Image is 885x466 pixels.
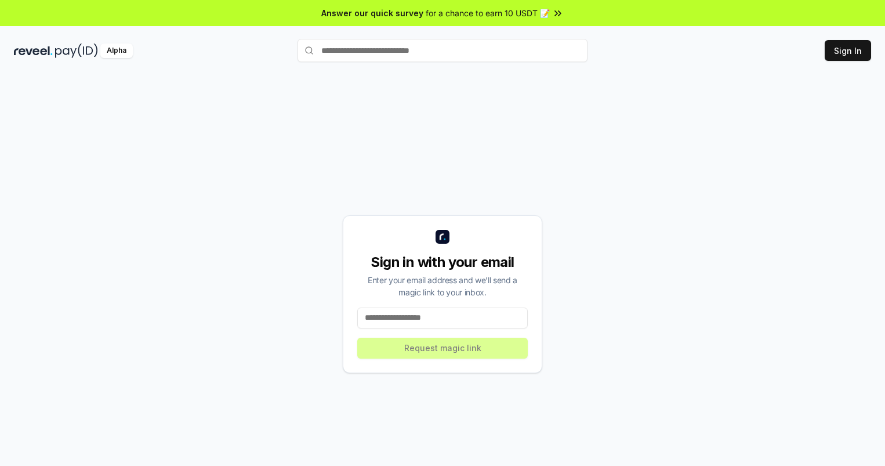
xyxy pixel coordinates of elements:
span: Answer our quick survey [321,7,423,19]
div: Alpha [100,44,133,58]
span: for a chance to earn 10 USDT 📝 [426,7,550,19]
div: Sign in with your email [357,253,528,272]
img: reveel_dark [14,44,53,58]
img: logo_small [436,230,449,244]
div: Enter your email address and we’ll send a magic link to your inbox. [357,274,528,298]
img: pay_id [55,44,98,58]
button: Sign In [825,40,871,61]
